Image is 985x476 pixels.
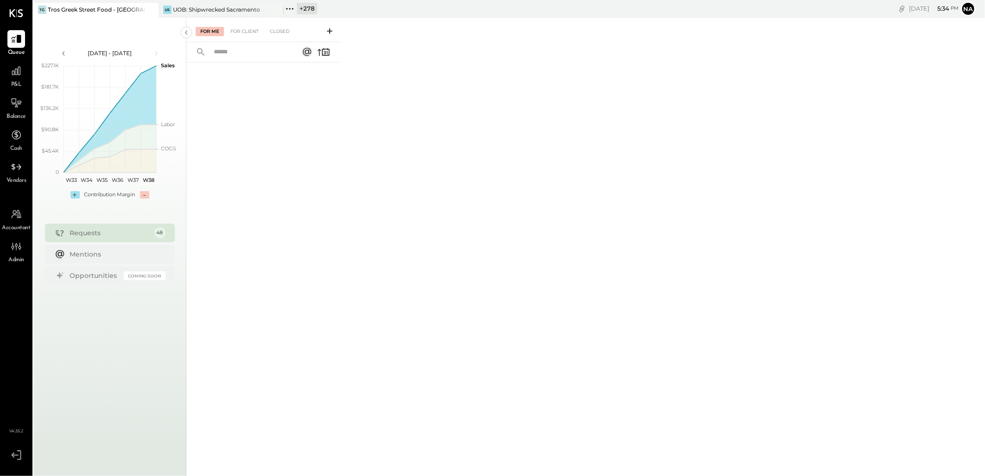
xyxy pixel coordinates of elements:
div: 48 [154,227,166,238]
a: Balance [0,94,32,121]
a: Queue [0,30,32,57]
text: W35 [96,177,108,183]
span: Queue [8,49,25,57]
text: $227.1K [41,62,59,69]
div: For Client [226,27,263,36]
a: Admin [0,238,32,264]
a: Accountant [0,206,32,232]
div: Closed [265,27,294,36]
text: W34 [81,177,93,183]
text: Labor [161,121,175,128]
div: copy link [897,4,907,13]
div: + 278 [297,3,317,14]
div: Opportunities [70,271,119,280]
text: $181.7K [41,84,59,90]
text: $136.2K [40,105,59,111]
div: Tros Greek Street Food - [GEOGRAPHIC_DATA] [48,6,145,13]
text: $90.8K [41,126,59,133]
div: Contribution Margin [84,191,135,199]
span: Vendors [6,177,26,185]
text: W38 [142,177,154,183]
div: TG [38,6,46,14]
div: [DATE] - [DATE] [70,49,149,57]
div: + [70,191,80,199]
div: For Me [196,27,224,36]
text: W33 [65,177,77,183]
div: Coming Soon [124,271,166,280]
span: Accountant [2,224,31,232]
div: UOB: Shipwrecked Sacramento [173,6,260,13]
span: Admin [8,256,24,264]
text: COGS [161,145,176,152]
text: W36 [112,177,123,183]
span: Cash [10,145,22,153]
div: Mentions [70,250,161,259]
a: Cash [0,126,32,153]
button: Na [961,1,976,16]
a: Vendors [0,158,32,185]
text: Sales [161,62,175,69]
text: W37 [128,177,139,183]
div: - [140,191,149,199]
text: 0 [56,169,59,175]
text: $45.4K [42,148,59,154]
span: Balance [6,113,26,121]
a: P&L [0,62,32,89]
span: P&L [11,81,22,89]
div: [DATE] [909,4,959,13]
div: Requests [70,228,150,238]
div: US [163,6,172,14]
